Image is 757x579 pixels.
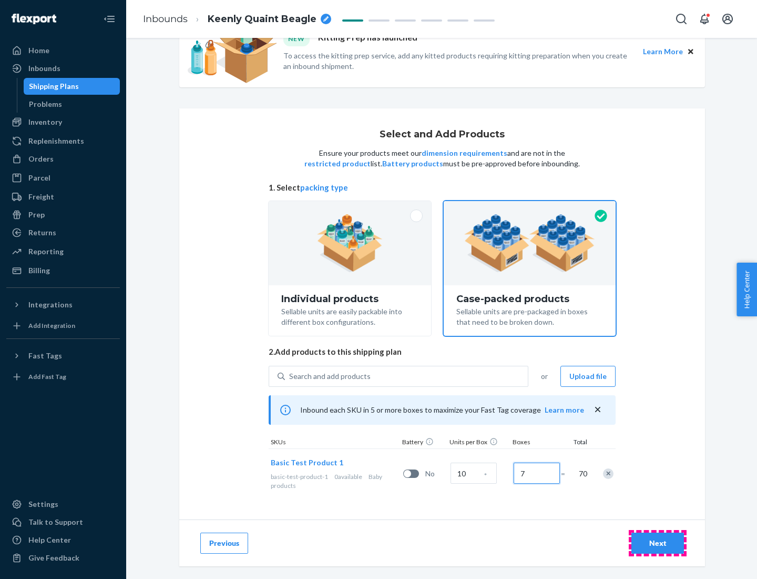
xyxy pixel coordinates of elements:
[283,51,633,72] p: To access the kitting prep service, add any kitted products requiring kitting preparation when yo...
[694,8,715,29] button: Open notifications
[318,32,417,46] p: Kitting Prep has launched
[6,514,120,531] a: Talk to Support
[6,224,120,241] a: Returns
[269,437,400,448] div: SKUs
[99,8,120,29] button: Close Navigation
[6,532,120,548] a: Help Center
[28,535,71,545] div: Help Center
[28,154,54,164] div: Orders
[6,188,120,205] a: Freight
[685,46,697,57] button: Close
[560,366,616,387] button: Upload file
[6,133,120,149] a: Replenishments
[28,117,62,127] div: Inventory
[563,437,589,448] div: Total
[561,468,571,479] span: =
[300,182,348,193] button: packing type
[269,395,616,425] div: Inbound each SKU in 5 or more boxes to maximize your Fast Tag coverage
[271,457,343,468] button: Basic Test Product 1
[400,437,447,448] div: Battery
[6,114,120,131] a: Inventory
[643,46,683,57] button: Learn More
[6,368,120,385] a: Add Fast Tag
[317,214,383,272] img: individual-pack.facf35554cb0f1810c75b2bd6df2d64e.png
[510,437,563,448] div: Boxes
[271,458,343,467] span: Basic Test Product 1
[289,371,371,382] div: Search and add products
[6,262,120,279] a: Billing
[541,371,548,382] span: or
[28,499,58,510] div: Settings
[28,321,75,330] div: Add Integration
[28,265,50,276] div: Billing
[28,45,49,56] div: Home
[304,158,371,169] button: restricted product
[631,533,684,554] button: Next
[592,404,603,415] button: close
[29,99,62,109] div: Problems
[603,468,613,479] div: Remove Item
[135,4,340,35] ol: breadcrumbs
[6,60,120,77] a: Inbounds
[281,304,418,327] div: Sellable units are easily packable into different box configurations.
[28,136,84,146] div: Replenishments
[6,550,120,566] button: Give Feedback
[271,472,399,490] div: Baby products
[6,243,120,260] a: Reporting
[640,538,675,548] div: Next
[6,296,120,313] button: Integrations
[6,206,120,223] a: Prep
[577,468,587,479] span: 70
[456,294,603,304] div: Case-packed products
[6,42,120,59] a: Home
[6,347,120,364] button: Fast Tags
[425,468,446,479] span: No
[6,169,120,186] a: Parcel
[28,517,83,527] div: Talk to Support
[28,300,73,310] div: Integrations
[6,496,120,513] a: Settings
[28,209,45,220] div: Prep
[380,129,505,140] h1: Select and Add Products
[451,463,497,484] input: Case Quantity
[464,214,595,272] img: case-pack.59cecea509d18c883b923b81aeac6d0b.png
[12,14,56,24] img: Flexport logo
[671,8,692,29] button: Open Search Box
[28,372,66,381] div: Add Fast Tag
[269,182,616,193] span: 1. Select
[271,473,328,481] span: basic-test-product-1
[28,173,50,183] div: Parcel
[200,533,248,554] button: Previous
[28,63,60,74] div: Inbounds
[6,151,120,167] a: Orders
[28,246,64,257] div: Reporting
[29,81,79,92] div: Shipping Plans
[422,148,507,158] button: dimension requirements
[717,8,738,29] button: Open account menu
[143,13,188,25] a: Inbounds
[334,473,362,481] span: 0 available
[545,405,584,415] button: Learn more
[283,32,310,46] div: NEW
[281,294,418,304] div: Individual products
[28,192,54,202] div: Freight
[514,463,560,484] input: Number of boxes
[28,553,79,563] div: Give Feedback
[303,148,581,169] p: Ensure your products meet our and are not in the list. must be pre-approved before inbounding.
[24,78,120,95] a: Shipping Plans
[24,96,120,113] a: Problems
[6,317,120,334] a: Add Integration
[447,437,510,448] div: Units per Box
[28,351,62,361] div: Fast Tags
[382,158,443,169] button: Battery products
[28,227,56,238] div: Returns
[736,263,757,316] button: Help Center
[269,346,616,357] span: 2. Add products to this shipping plan
[208,13,316,26] span: Keenly Quaint Beagle
[456,304,603,327] div: Sellable units are pre-packaged in boxes that need to be broken down.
